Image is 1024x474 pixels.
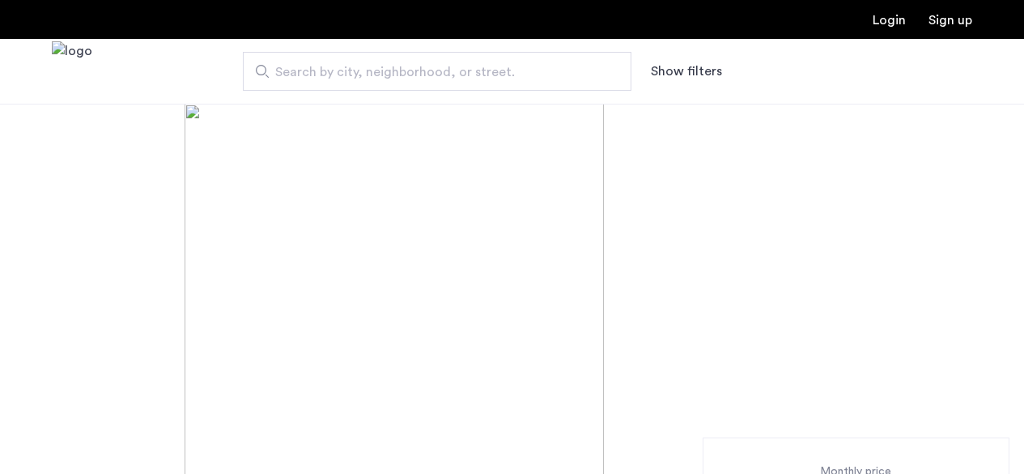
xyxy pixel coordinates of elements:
button: Show or hide filters [651,62,722,81]
a: Registration [928,14,972,27]
a: Cazamio Logo [52,41,92,102]
input: Apartment Search [243,52,631,91]
span: Search by city, neighborhood, or street. [275,62,586,82]
img: logo [52,41,92,102]
a: Login [873,14,906,27]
